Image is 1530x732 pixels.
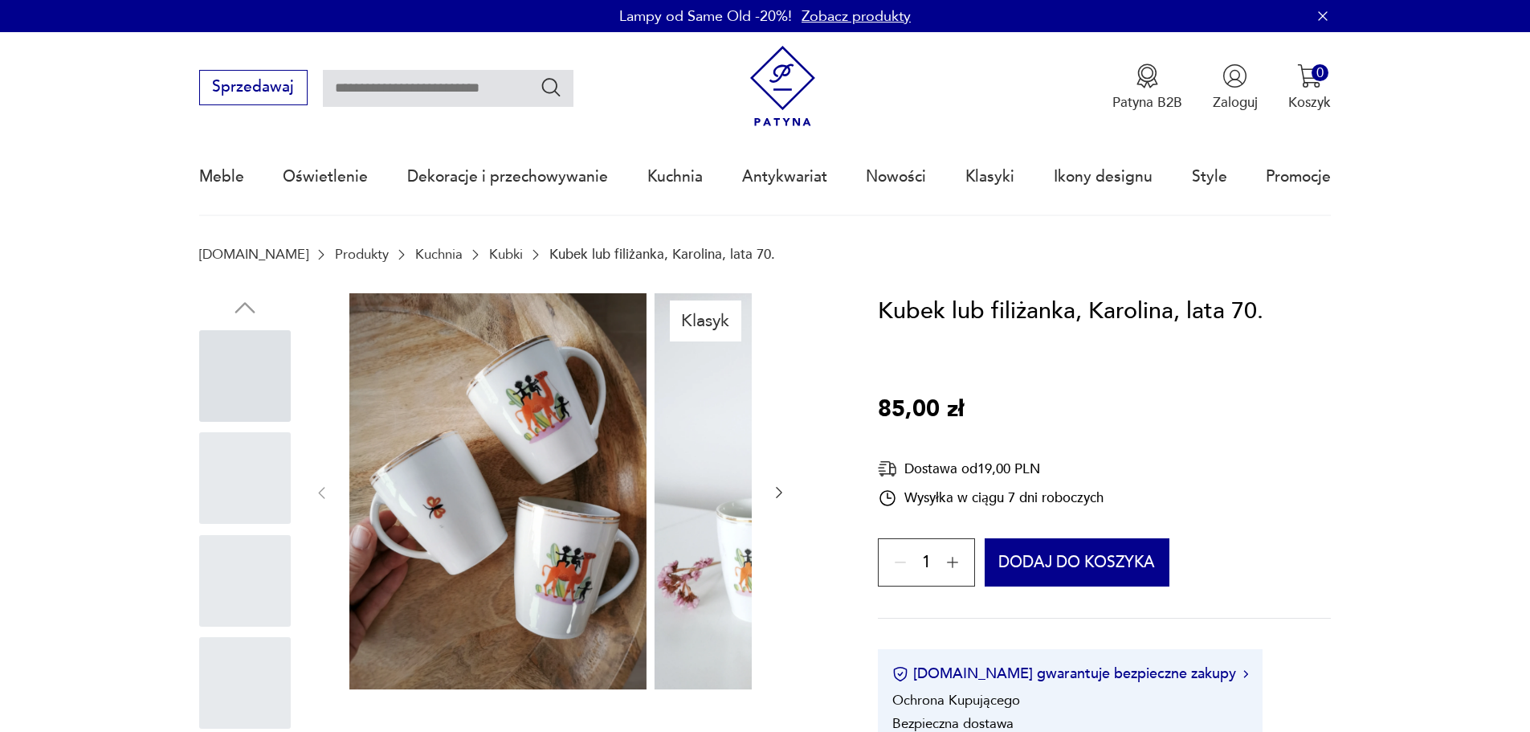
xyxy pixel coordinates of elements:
[1112,63,1182,112] button: Patyna B2B
[1243,670,1248,678] img: Ikona strzałki w prawo
[965,140,1014,214] a: Klasyki
[892,691,1020,710] li: Ochrona Kupującego
[878,459,897,479] img: Ikona dostawy
[1266,140,1331,214] a: Promocje
[647,140,703,214] a: Kuchnia
[1288,93,1331,112] p: Koszyk
[1213,93,1258,112] p: Zaloguj
[1054,140,1153,214] a: Ikony designu
[922,557,931,570] span: 1
[892,664,1248,684] button: [DOMAIN_NAME] gwarantuje bezpieczne zakupy
[335,247,389,262] a: Produkty
[407,140,608,214] a: Dekoracje i przechowywanie
[1222,63,1247,88] img: Ikonka użytkownika
[866,140,926,214] a: Nowości
[1192,140,1227,214] a: Style
[1135,63,1160,88] img: Ikona medalu
[878,391,964,428] p: 85,00 zł
[1112,63,1182,112] a: Ikona medaluPatyna B2B
[802,6,911,27] a: Zobacz produkty
[1213,63,1258,112] button: Zaloguj
[199,140,244,214] a: Meble
[619,6,792,27] p: Lampy od Same Old -20%!
[655,293,952,689] img: Zdjęcie produktu Kubek lub filiżanka, Karolina, lata 70.
[878,459,1104,479] div: Dostawa od 19,00 PLN
[415,247,463,262] a: Kuchnia
[540,76,563,99] button: Szukaj
[199,247,308,262] a: [DOMAIN_NAME]
[549,247,775,262] p: Kubek lub filiżanka, Karolina, lata 70.
[489,247,523,262] a: Kubki
[283,140,368,214] a: Oświetlenie
[892,666,908,682] img: Ikona certyfikatu
[742,46,823,127] img: Patyna - sklep z meblami i dekoracjami vintage
[878,293,1263,330] h1: Kubek lub filiżanka, Karolina, lata 70.
[1288,63,1331,112] button: 0Koszyk
[985,538,1170,587] button: Dodaj do koszyka
[1297,63,1322,88] img: Ikona koszyka
[670,301,741,341] div: Klasyk
[199,82,308,95] a: Sprzedawaj
[349,293,647,689] img: Zdjęcie produktu Kubek lub filiżanka, Karolina, lata 70.
[878,489,1104,508] div: Wysyłka w ciągu 7 dni roboczych
[199,70,308,105] button: Sprzedawaj
[1312,64,1328,81] div: 0
[742,140,827,214] a: Antykwariat
[1112,93,1182,112] p: Patyna B2B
